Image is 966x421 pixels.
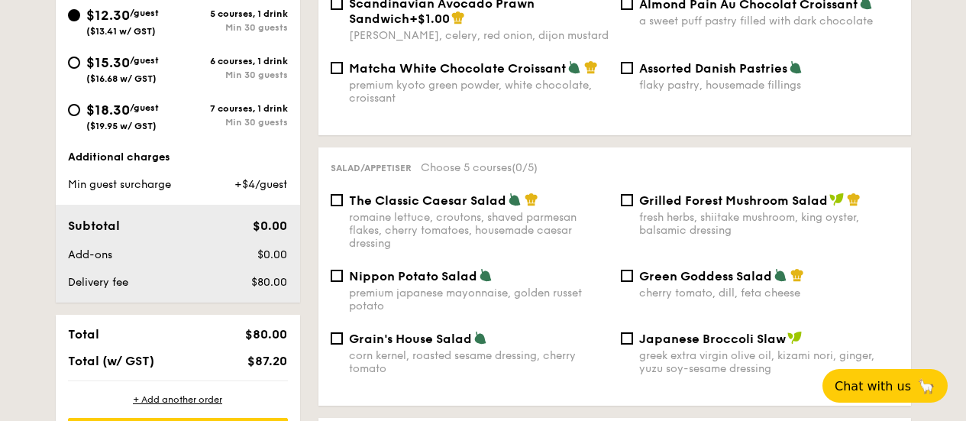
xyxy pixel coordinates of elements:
[331,270,343,282] input: Nippon Potato Saladpremium japanese mayonnaise, golden russet potato
[639,349,899,375] div: greek extra virgin olive oil, kizami nori, ginger, yuzu soy-sesame dressing
[178,70,288,80] div: Min 30 guests
[247,354,287,368] span: $87.20
[639,287,899,300] div: cherry tomato, dill, feta cheese
[349,269,477,283] span: Nippon Potato Salad
[178,22,288,33] div: Min 30 guests
[349,349,609,375] div: corn kernel, roasted sesame dressing, cherry tomato
[349,79,609,105] div: premium kyoto green powder, white chocolate, croissant
[639,193,828,208] span: Grilled Forest Mushroom Salad
[639,269,772,283] span: Green Goddess Salad
[473,331,487,345] img: icon-vegetarian.fe4039eb.svg
[639,15,899,28] div: a sweet puff pastry filled with dark chocolate
[621,62,633,74] input: Assorted Danish Pastriesflaky pastry, housemade fillings
[331,194,343,206] input: The Classic Caesar Saladromaine lettuce, croutons, shaved parmesan flakes, cherry tomatoes, house...
[86,54,130,71] span: $15.30
[130,102,159,113] span: /guest
[178,117,288,128] div: Min 30 guests
[86,26,156,37] span: ($13.41 w/ GST)
[178,103,288,114] div: 7 courses, 1 drink
[774,268,787,282] img: icon-vegetarian.fe4039eb.svg
[508,193,522,206] img: icon-vegetarian.fe4039eb.svg
[787,331,803,345] img: icon-vegan.f8ff3823.svg
[621,194,633,206] input: Grilled Forest Mushroom Saladfresh herbs, shiitake mushroom, king oyster, balsamic dressing
[349,61,566,76] span: Matcha White Chocolate Croissant
[178,8,288,19] div: 5 courses, 1 drink
[479,268,493,282] img: icon-vegetarian.fe4039eb.svg
[847,193,861,206] img: icon-chef-hat.a58ddaea.svg
[68,354,154,368] span: Total (w/ GST)
[835,379,911,393] span: Chat with us
[130,8,159,18] span: /guest
[451,11,465,24] img: icon-chef-hat.a58ddaea.svg
[349,193,506,208] span: The Classic Caesar Salad
[917,377,935,395] span: 🦙
[86,73,157,84] span: ($16.68 w/ GST)
[639,211,899,237] div: fresh herbs, shiitake mushroom, king oyster, balsamic dressing
[68,276,128,289] span: Delivery fee
[621,270,633,282] input: Green Goddess Saladcherry tomato, dill, feta cheese
[790,268,804,282] img: icon-chef-hat.a58ddaea.svg
[349,29,609,42] div: [PERSON_NAME], celery, red onion, dijon mustard
[245,327,287,342] span: $80.00
[130,55,159,66] span: /guest
[639,61,787,76] span: Assorted Danish Pastries
[68,248,112,261] span: Add-ons
[68,9,80,21] input: $12.30/guest($13.41 w/ GST)5 courses, 1 drinkMin 30 guests
[829,193,845,206] img: icon-vegan.f8ff3823.svg
[621,332,633,345] input: Japanese Broccoli Slawgreek extra virgin olive oil, kizami nori, ginger, yuzu soy-sesame dressing
[512,161,538,174] span: (0/5)
[584,60,598,74] img: icon-chef-hat.a58ddaea.svg
[331,332,343,345] input: Grain's House Saladcorn kernel, roasted sesame dressing, cherry tomato
[86,102,130,118] span: $18.30
[68,219,120,233] span: Subtotal
[349,211,609,250] div: romaine lettuce, croutons, shaved parmesan flakes, cherry tomatoes, housemade caesar dressing
[86,121,157,131] span: ($19.95 w/ GST)
[251,276,287,289] span: $80.00
[639,332,786,346] span: Japanese Broccoli Slaw
[257,248,287,261] span: $0.00
[68,393,288,406] div: + Add another order
[68,104,80,116] input: $18.30/guest($19.95 w/ GST)7 courses, 1 drinkMin 30 guests
[349,332,472,346] span: Grain's House Salad
[68,57,80,69] input: $15.30/guest($16.68 w/ GST)6 courses, 1 drinkMin 30 guests
[86,7,130,24] span: $12.30
[409,11,450,26] span: +$1.00
[68,150,288,165] div: Additional charges
[68,178,171,191] span: Min guest surcharge
[639,79,899,92] div: flaky pastry, housemade fillings
[789,60,803,74] img: icon-vegetarian.fe4039eb.svg
[567,60,581,74] img: icon-vegetarian.fe4039eb.svg
[331,62,343,74] input: Matcha White Chocolate Croissantpremium kyoto green powder, white chocolate, croissant
[234,178,287,191] span: +$4/guest
[525,193,538,206] img: icon-chef-hat.a58ddaea.svg
[349,287,609,313] div: premium japanese mayonnaise, golden russet potato
[253,219,287,233] span: $0.00
[331,163,412,173] span: Salad/Appetiser
[421,161,538,174] span: Choose 5 courses
[178,56,288,66] div: 6 courses, 1 drink
[68,327,99,342] span: Total
[822,369,948,403] button: Chat with us🦙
